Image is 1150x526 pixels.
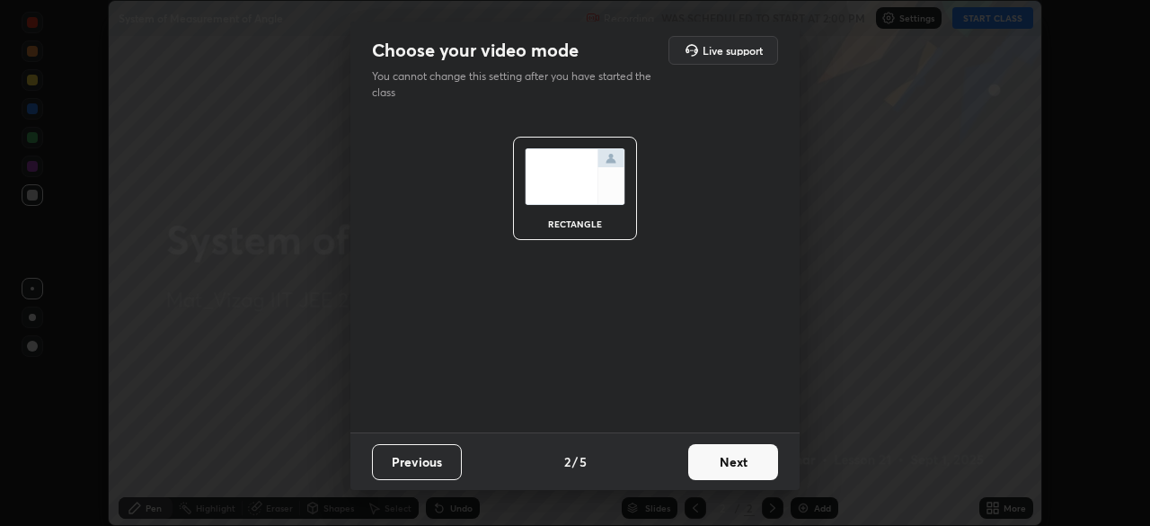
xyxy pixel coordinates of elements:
[703,45,763,56] h5: Live support
[564,452,571,471] h4: 2
[688,444,778,480] button: Next
[572,452,578,471] h4: /
[372,444,462,480] button: Previous
[579,452,587,471] h4: 5
[372,68,663,101] p: You cannot change this setting after you have started the class
[539,219,611,228] div: rectangle
[525,148,625,205] img: normalScreenIcon.ae25ed63.svg
[372,39,579,62] h2: Choose your video mode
